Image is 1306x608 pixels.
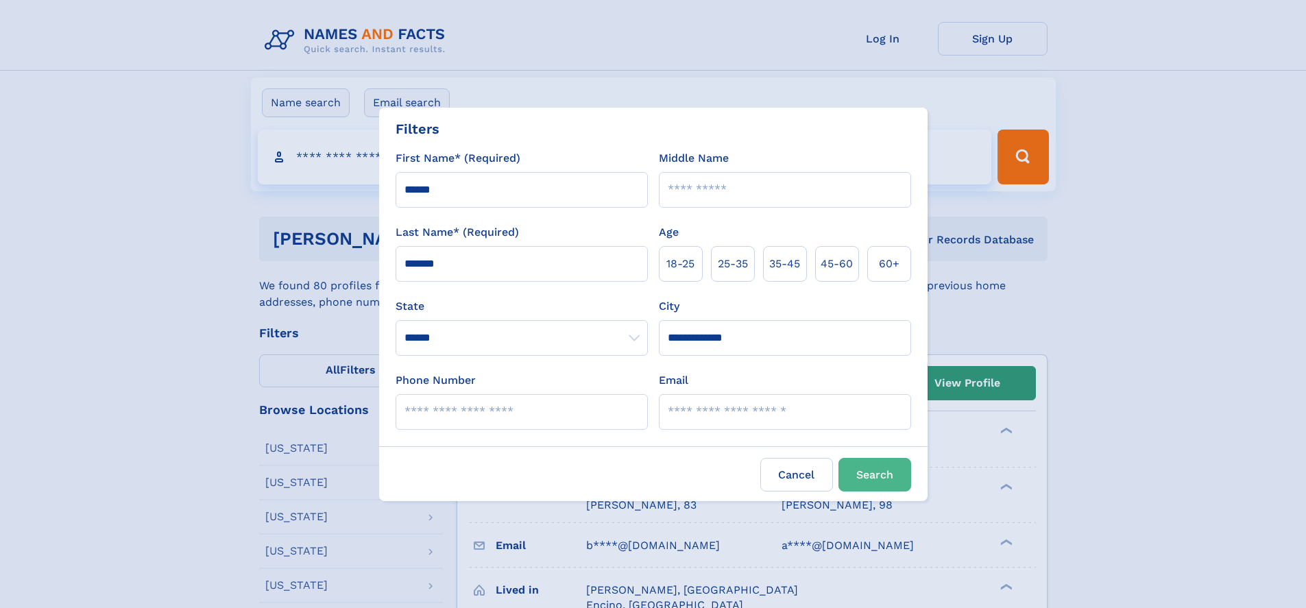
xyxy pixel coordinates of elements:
label: State [396,298,648,315]
button: Search [838,458,911,491]
label: Age [659,224,679,241]
span: 45‑60 [821,256,853,272]
label: City [659,298,679,315]
label: Phone Number [396,372,476,389]
div: Filters [396,119,439,139]
label: Last Name* (Required) [396,224,519,241]
label: First Name* (Required) [396,150,520,167]
span: 60+ [879,256,899,272]
label: Email [659,372,688,389]
span: 35‑45 [769,256,800,272]
label: Middle Name [659,150,729,167]
label: Cancel [760,458,833,491]
span: 25‑35 [718,256,748,272]
span: 18‑25 [666,256,694,272]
